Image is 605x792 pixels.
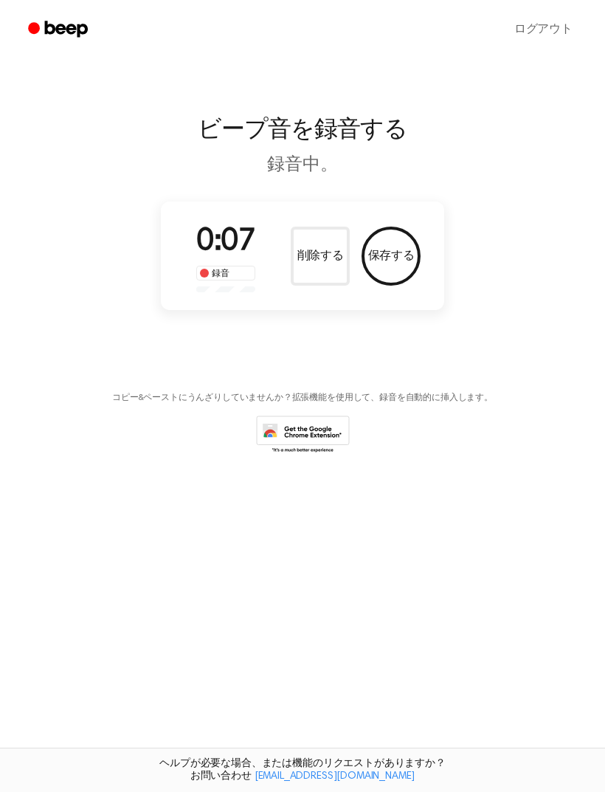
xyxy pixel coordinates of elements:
[291,227,350,286] button: オーディオレコードを削除
[362,227,421,286] button: オーディオレコードを保存
[112,393,493,404] p: コピー&ペーストにうんざりしていませんか？拡張機能を使用して、録音を自動的に挿入します。
[499,12,587,47] a: ログアウト
[19,154,586,178] p: 録音中。
[255,771,415,782] a: [EMAIL_ADDRESS][DOMAIN_NAME]
[9,771,596,784] span: お問い合わせ
[196,266,255,280] div: 録音
[18,16,101,44] a: ビープ音
[18,118,587,142] h1: ビープ音を録音する
[196,227,255,258] span: 0:07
